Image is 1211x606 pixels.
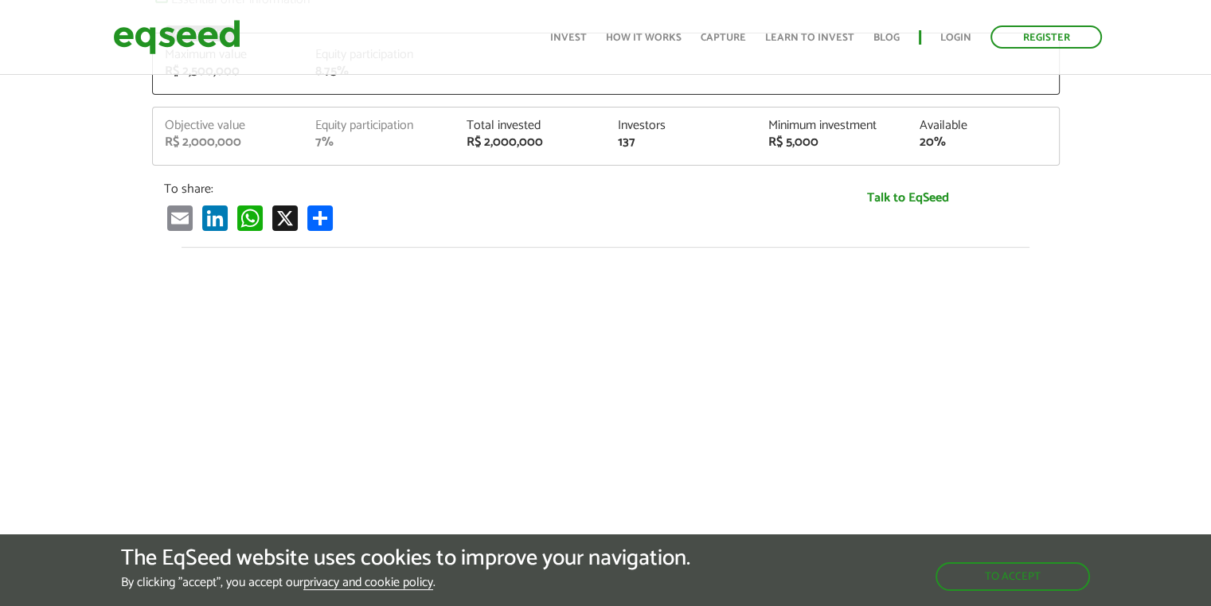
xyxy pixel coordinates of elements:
[606,29,682,46] font: How it works
[165,131,241,153] font: R$ 2,000,000
[269,205,301,231] a: X
[920,115,967,136] font: Available
[768,115,877,136] font: Minimum investment
[940,29,971,46] font: Login
[769,182,1048,214] a: Talk to EqSeed
[165,115,245,136] font: Objective value
[617,115,665,136] font: Investors
[617,131,635,153] font: 137
[315,115,413,136] font: Equity participation
[164,178,213,200] font: To share:
[234,205,266,231] a: WhatsApp
[164,205,196,231] a: Email
[873,29,900,46] font: Blog
[467,131,543,153] font: R$ 2,000,000
[701,29,746,46] font: Capture
[550,29,587,46] font: Invest
[920,131,946,153] font: 20%
[550,33,587,43] a: Invest
[765,33,854,43] a: Learn to invest
[121,572,303,593] font: By clicking "accept", you accept our
[768,131,818,153] font: R$ 5,000
[873,33,900,43] a: Blog
[606,33,682,43] a: How it works
[303,577,433,590] a: privacy and cookie policy
[121,540,690,577] font: The EqSeed website uses cookies to improve your navigation.
[303,572,433,593] font: privacy and cookie policy
[113,16,240,58] img: EqSeed
[1023,29,1070,46] font: Register
[701,33,746,43] a: Capture
[199,205,231,231] a: LinkedIn
[867,187,949,209] font: Talk to EqSeed
[467,115,541,136] font: Total invested
[765,29,854,46] font: Learn to invest
[990,25,1102,49] a: Register
[936,562,1090,591] button: To accept
[940,33,971,43] a: Login
[433,572,436,593] font: .
[985,568,1041,586] font: To accept
[315,131,334,153] font: 7%
[304,205,336,231] a: Share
